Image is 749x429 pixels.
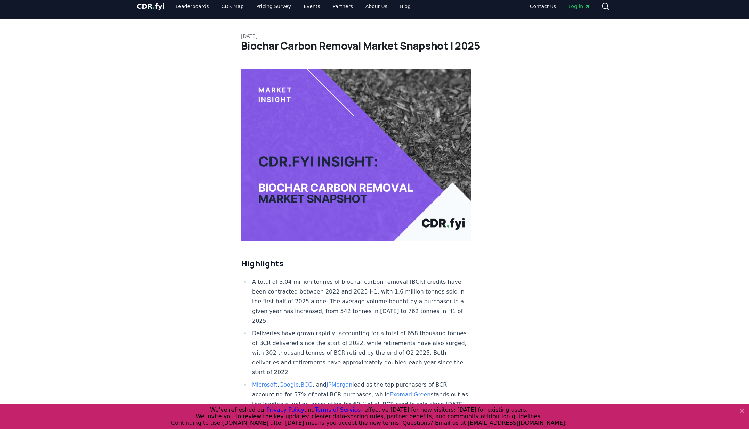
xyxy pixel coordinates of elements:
a: Microsoft [252,381,277,388]
img: blog post image [241,69,471,241]
li: A total of 3.04 million tonnes of biochar carbon removal (BCR) credits have been contracted betwe... [250,277,471,326]
a: BCG [300,381,312,388]
h1: Biochar Carbon Removal Market Snapshot | 2025 [241,40,508,52]
p: [DATE] [241,33,508,40]
li: Deliveries have grown rapidly, accounting for a total of 658 thousand tonnes of BCR delivered sin... [250,329,471,377]
span: Log in [569,3,590,10]
a: JPMorgan [327,381,352,388]
a: Google [279,381,299,388]
a: Exomad Green [389,391,430,398]
a: CDR.fyi [137,1,164,11]
h2: Highlights [241,258,471,269]
span: CDR fyi [137,2,164,10]
li: , , , and lead as the top purchasers of BCR, accounting for 57% of total BCR purchases, while sta... [250,380,471,429]
span: . [153,2,155,10]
